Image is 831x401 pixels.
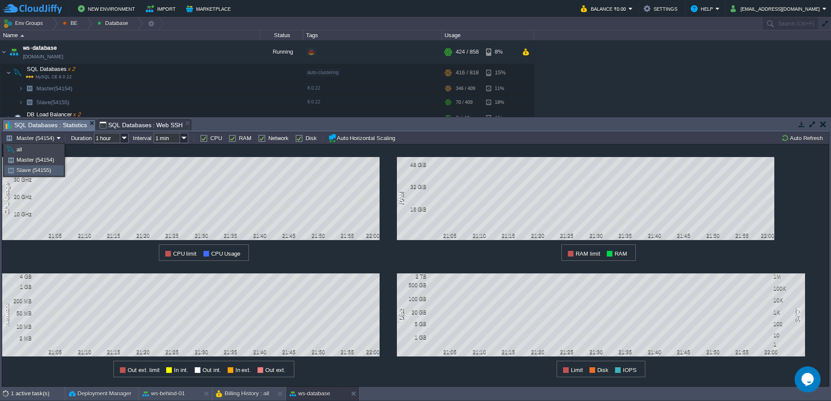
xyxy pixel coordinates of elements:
div: Usage [442,30,534,40]
div: 21:40 [644,349,665,355]
a: Master(54154) [35,85,74,92]
img: AMDAwAAAACH5BAEAAAAALAAAAAABAAEAAAICRAEAOw== [18,82,23,95]
img: AMDAwAAAACH5BAEAAAAALAAAAAABAAEAAAICRAEAOw== [18,96,23,109]
label: Duration [71,135,92,141]
div: 21:55 [337,349,358,355]
button: Auto Horizontal Scaling [328,134,398,142]
div: 21:45 [278,233,300,239]
button: Master (54154) [6,134,57,142]
button: Help [691,3,715,14]
div: 21:20 [527,349,548,355]
div: 200 MB [3,298,32,304]
div: 21:50 [702,349,724,355]
label: Disk [306,135,317,141]
div: 21:35 [220,349,242,355]
span: RAM [615,250,627,257]
span: [DOMAIN_NAME] [23,52,63,61]
div: 21:35 [615,349,636,355]
div: 424 / 858 [456,40,479,64]
button: New Environment [78,3,138,14]
span: x 2 [67,66,75,72]
a: Slave (54155) [5,166,63,175]
div: 21:20 [132,233,154,239]
div: 1 GB [3,284,32,290]
span: CPU Usage [211,250,241,257]
div: 21:10 [74,233,95,239]
div: 21:05 [45,233,66,239]
div: 21:25 [556,349,578,355]
span: 8.0.22 [307,99,320,104]
div: 21:50 [702,233,724,239]
div: 1M [773,273,802,279]
div: 21:50 [307,233,329,239]
span: Out ext. limit [128,367,160,373]
div: 100 GB [398,296,426,302]
button: ws-database [290,389,330,398]
img: AMDAwAAAACH5BAEAAAAALAAAAAABAAEAAAICRAEAOw== [12,64,24,81]
div: CPU Usage [2,182,13,215]
span: RAM limit [576,250,600,257]
div: 1K [773,309,802,315]
div: 1 GB [398,334,426,340]
div: 21:30 [190,233,212,239]
div: 21:40 [249,233,271,239]
button: Settings [644,3,680,14]
div: 500 GB [398,282,426,288]
button: Database [97,17,131,29]
div: Status [261,30,303,40]
span: Slave (54155) [16,167,51,173]
a: ws-database [23,44,57,52]
button: Marketplace [186,3,233,14]
span: Master (54154) [16,157,54,163]
span: (54155) [51,99,69,106]
span: (54154) [54,85,72,92]
div: 22:00 [358,349,380,355]
a: Slave(54155) [35,99,71,106]
div: IOPS [792,307,803,323]
img: AMDAwAAAACH5BAEAAAAALAAAAAABAAEAAAICRAEAOw== [23,82,35,95]
div: 21:25 [556,233,578,239]
div: Tags [304,30,441,40]
div: 20 GHz [3,194,32,200]
div: 21:05 [439,233,461,239]
div: 21:25 [161,349,183,355]
button: Billing History : all [216,389,269,398]
img: AMDAwAAAACH5BAEAAAAALAAAAAABAAEAAAICRAEAOw== [8,40,20,64]
div: 21:05 [45,349,66,355]
div: 8 / 40 [456,109,470,127]
button: ws-behind-01 [142,389,185,398]
span: Disk [597,367,609,373]
img: AMDAwAAAACH5BAEAAAAALAAAAAABAAEAAAICRAEAOw== [6,64,11,81]
div: 21:30 [585,233,607,239]
div: 21:45 [278,349,300,355]
iframe: chat widget [795,366,822,392]
span: SQL Databases : Statistics [6,120,87,131]
div: 21:55 [337,233,358,239]
div: 100 [773,321,802,327]
span: SQL Databases : Web SSH [100,120,183,130]
button: BE [63,17,81,29]
div: 21:30 [585,349,607,355]
div: 21:25 [161,233,183,239]
img: AMDAwAAAACH5BAEAAAAALAAAAAABAAEAAAICRAEAOw== [0,40,7,64]
span: Slave [35,99,71,106]
div: 21:50 [307,349,329,355]
span: SQL Databases [26,65,76,73]
span: Out int. [203,367,221,373]
label: Network [268,135,289,141]
div: 21:45 [673,349,695,355]
a: DB Load Balancerx 2 [26,111,82,118]
img: AMDAwAAAACH5BAEAAAAALAAAAAABAAEAAAICRAEAOw== [6,109,11,127]
label: CPU [210,135,222,141]
span: Out ext. [265,367,286,373]
div: 10 GHz [3,211,32,217]
div: 50 MB [3,310,32,316]
div: 70 / 409 [456,96,473,109]
span: 8.0.22 [307,85,320,90]
label: Interval [133,135,151,141]
div: 21:15 [498,349,519,355]
div: 2 MB [3,335,32,341]
span: DB Load Balancer [26,111,82,118]
div: 10 [773,332,802,338]
a: SQL Databasesx 2MySQL CE 8.0.22 [26,66,76,72]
